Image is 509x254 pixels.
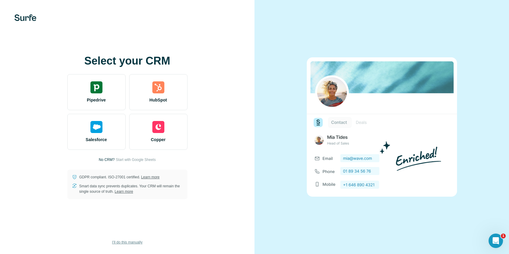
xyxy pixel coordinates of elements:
[79,174,160,180] p: GDPR compliant. ISO-27001 certified.
[152,121,164,133] img: copper's logo
[90,81,102,93] img: pipedrive's logo
[90,121,102,133] img: salesforce's logo
[152,81,164,93] img: hubspot's logo
[151,137,166,143] span: Copper
[14,14,36,21] img: Surfe's logo
[116,157,156,162] button: Start with Google Sheets
[501,234,506,238] span: 1
[99,157,115,162] p: No CRM?
[149,97,167,103] span: HubSpot
[108,238,147,247] button: I’ll do this manually
[115,189,133,194] a: Learn more
[86,137,107,143] span: Salesforce
[79,183,183,194] p: Smart data sync prevents duplicates. Your CRM will remain the single source of truth.
[489,234,503,248] iframe: Intercom live chat
[307,57,457,196] img: none image
[141,175,160,179] a: Learn more
[87,97,106,103] span: Pipedrive
[112,240,142,245] span: I’ll do this manually
[67,55,187,67] h1: Select your CRM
